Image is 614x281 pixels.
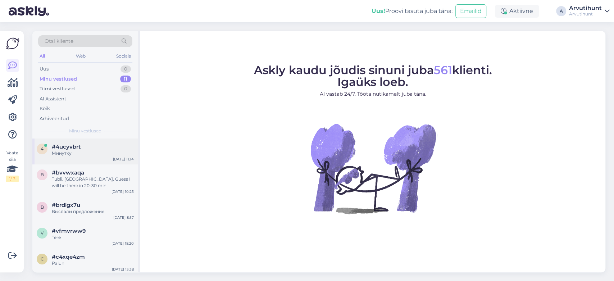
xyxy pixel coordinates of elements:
[41,256,44,262] span: c
[569,11,602,17] div: Arvutihunt
[52,169,84,176] span: #bvvwxaqa
[40,95,66,103] div: AI Assistent
[45,37,73,45] span: Otsi kliente
[434,63,452,77] span: 561
[52,208,134,215] div: Выслали предложение
[52,234,134,241] div: Tere
[41,204,44,210] span: b
[52,150,134,157] div: Минутку
[40,76,77,83] div: Minu vestlused
[40,85,75,92] div: Tiimi vestlused
[41,230,44,236] span: v
[40,65,49,73] div: Uus
[52,176,134,189] div: Tubli. [GEOGRAPHIC_DATA]. Guess I will be there in 20-30 min
[372,8,385,14] b: Uus!
[6,37,19,50] img: Askly Logo
[495,5,539,18] div: Aktiivne
[455,4,486,18] button: Emailid
[120,85,131,92] div: 0
[112,241,134,246] div: [DATE] 18:20
[308,104,438,233] img: No Chat active
[113,215,134,220] div: [DATE] 8:57
[40,105,50,112] div: Kõik
[40,115,69,122] div: Arhiveeritud
[112,267,134,272] div: [DATE] 13:38
[52,254,85,260] span: #c4xqe4zm
[69,128,101,134] span: Minu vestlused
[52,144,81,150] span: #4ucyvbrt
[113,157,134,162] div: [DATE] 11:14
[569,5,610,17] a: ArvutihuntArvutihunt
[41,146,44,151] span: 4
[115,51,132,61] div: Socials
[120,65,131,73] div: 0
[38,51,46,61] div: All
[120,76,131,83] div: 11
[6,150,19,182] div: Vaata siia
[41,172,44,177] span: b
[556,6,566,16] div: A
[569,5,602,11] div: Arvutihunt
[112,189,134,194] div: [DATE] 10:25
[52,202,80,208] span: #brdlgx7u
[254,90,492,98] p: AI vastab 24/7. Tööta nutikamalt juba täna.
[52,260,134,267] div: Palun
[254,63,492,89] span: Askly kaudu jõudis sinuni juba klienti. Igaüks loeb.
[6,176,19,182] div: 1 / 3
[372,7,452,15] div: Proovi tasuta juba täna:
[74,51,87,61] div: Web
[52,228,86,234] span: #vfmvrww9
